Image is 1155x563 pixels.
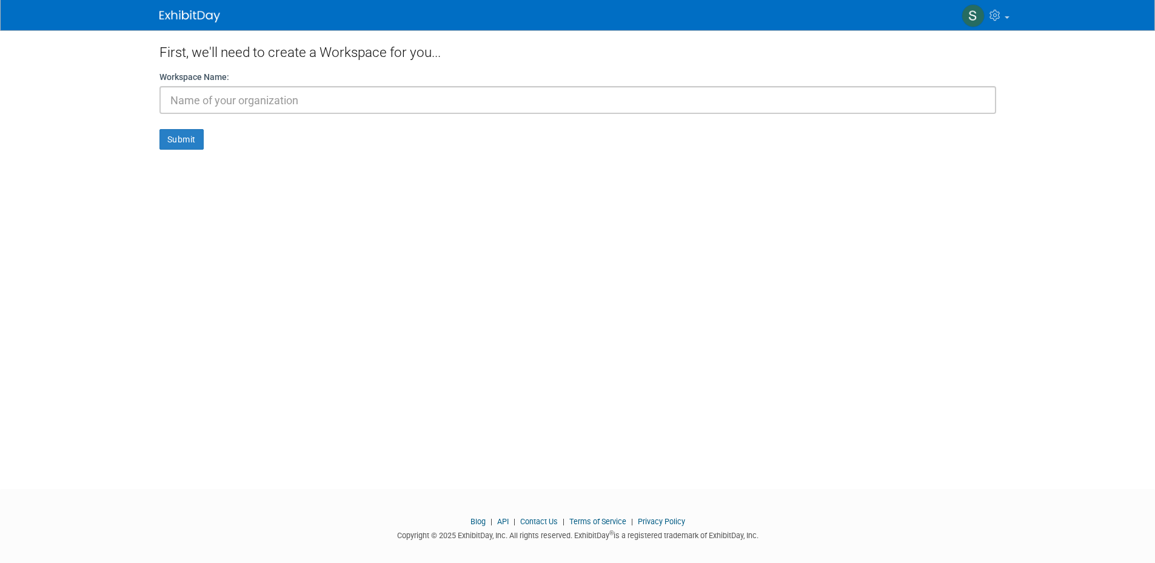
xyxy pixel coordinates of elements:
a: Privacy Policy [638,517,685,526]
input: Name of your organization [159,86,996,114]
div: First, we'll need to create a Workspace for you... [159,30,996,71]
label: Workspace Name: [159,71,229,83]
button: Submit [159,129,204,150]
sup: ® [609,530,614,536]
span: | [487,517,495,526]
a: Contact Us [520,517,558,526]
a: Blog [470,517,486,526]
span: | [511,517,518,526]
img: Sarah Hannah [962,4,985,27]
span: | [560,517,567,526]
img: ExhibitDay [159,10,220,22]
span: | [628,517,636,526]
a: API [497,517,509,526]
a: Terms of Service [569,517,626,526]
